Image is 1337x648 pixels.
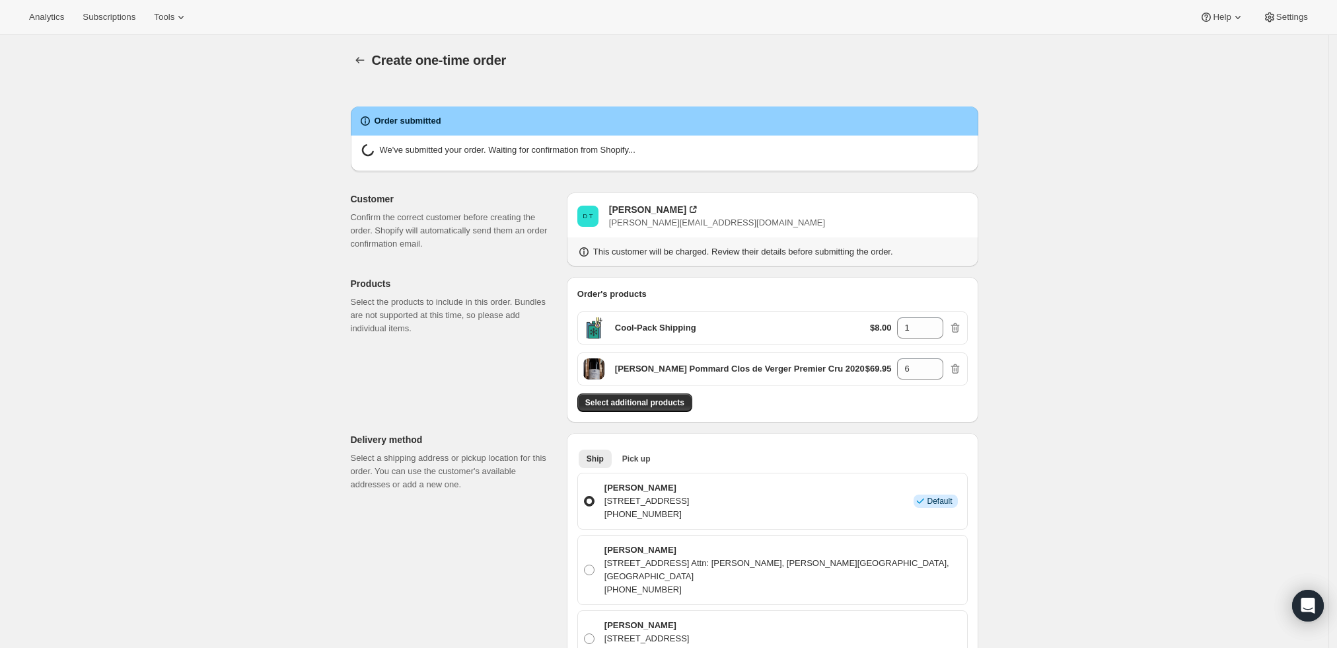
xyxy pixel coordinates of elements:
span: Subscriptions [83,12,135,22]
p: $8.00 [870,321,892,335]
p: [PHONE_NUMBER] [604,583,962,596]
button: Subscriptions [75,8,143,26]
span: Default Title [583,317,604,339]
p: Products [351,277,556,290]
p: [PHONE_NUMBER] [604,508,690,521]
span: Ship [587,454,604,464]
span: Default Title [583,358,604,380]
p: Customer [351,192,556,206]
h2: Order submitted [375,114,441,128]
p: [STREET_ADDRESS] [604,495,690,508]
span: Order's products [577,289,647,299]
p: We've submitted your order. Waiting for confirmation from Shopify... [380,143,635,161]
p: Delivery method [351,433,556,446]
p: $69.95 [865,362,892,376]
button: Tools [146,8,196,26]
button: Analytics [21,8,72,26]
span: David Thrasher [577,206,598,227]
p: Cool-Pack Shipping [615,321,696,335]
p: This customer will be charged. Review their details before submitting the order. [593,245,893,259]
span: Tools [154,12,174,22]
div: [PERSON_NAME] [609,203,686,216]
button: Select additional products [577,393,692,412]
button: Help [1192,8,1252,26]
span: Settings [1276,12,1308,22]
p: [STREET_ADDRESS] [604,632,690,645]
p: Select a shipping address or pickup location for this order. You can use the customer's available... [351,452,556,491]
text: D T [583,212,593,220]
p: [PERSON_NAME] [604,619,690,632]
span: Create one-time order [372,53,507,67]
p: Confirm the correct customer before creating the order. Shopify will automatically send them an o... [351,211,556,251]
span: Analytics [29,12,64,22]
span: Default [927,496,952,506]
p: [STREET_ADDRESS] Attn: [PERSON_NAME], [PERSON_NAME][GEOGRAPHIC_DATA], [GEOGRAPHIC_DATA] [604,557,962,583]
span: Pick up [622,454,651,464]
p: [PERSON_NAME] [604,544,962,557]
p: [PERSON_NAME] [604,481,690,495]
div: Open Intercom Messenger [1292,590,1324,622]
p: Select the products to include in this order. Bundles are not supported at this time, so please a... [351,296,556,335]
span: Select additional products [585,397,684,408]
span: [PERSON_NAME][EMAIL_ADDRESS][DOMAIN_NAME] [609,218,825,227]
p: [PERSON_NAME] Pommard Clos de Verger Premier Cru 2020 [615,362,865,376]
button: Settings [1255,8,1316,26]
span: Help [1213,12,1231,22]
